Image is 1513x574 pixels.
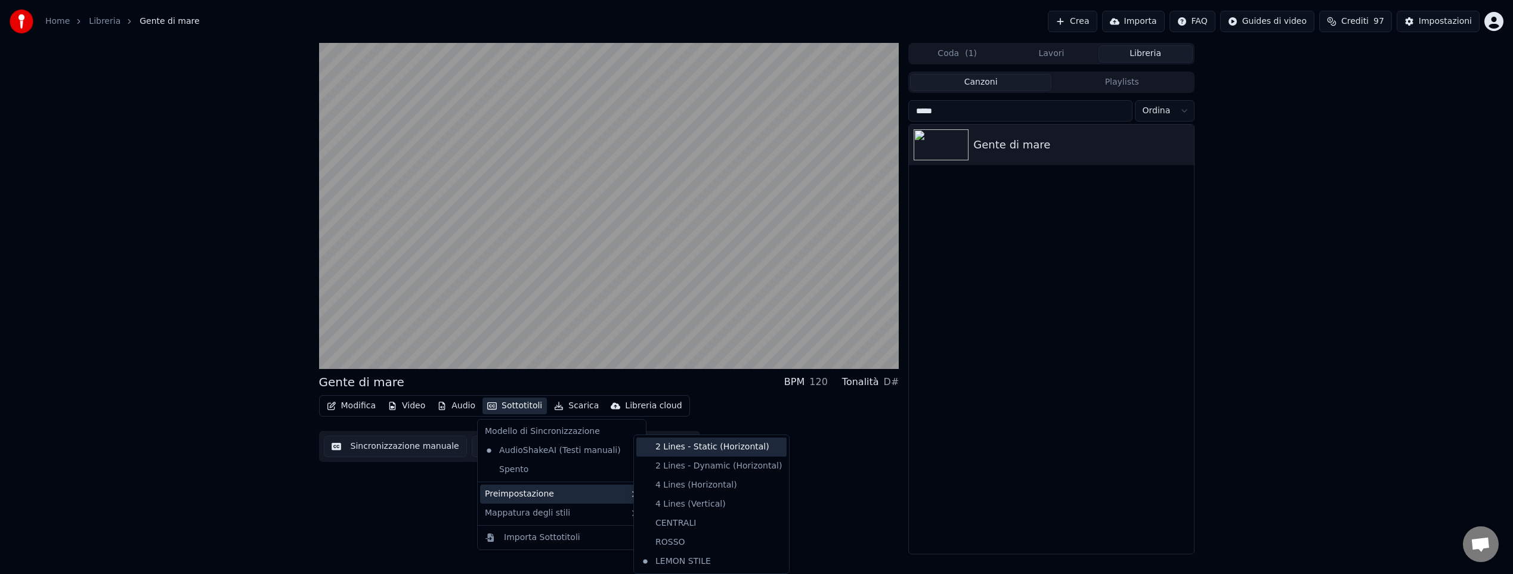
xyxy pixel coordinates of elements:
[1220,11,1314,32] button: Guides di video
[1004,45,1099,63] button: Lavori
[1397,11,1480,32] button: Impostazioni
[636,438,787,457] div: 2 Lines - Static (Horizontal)
[842,375,879,389] div: Tonalità
[480,441,626,460] div: AudioShakeAI (Testi manuali)
[549,398,604,414] button: Scarica
[45,15,70,27] a: Home
[784,375,805,389] div: BPM
[1341,15,1369,27] span: Crediti
[636,533,787,552] div: ROSSO
[636,495,787,514] div: 4 Lines (Vertical)
[1051,74,1193,91] button: Playlists
[504,532,580,544] div: Importa Sottotitoli
[480,460,643,479] div: Spento
[636,457,787,476] div: 2 Lines - Dynamic (Horizontal)
[319,374,404,390] div: Gente di mare
[625,400,682,412] div: Libreria cloud
[973,136,1189,153] div: Gente di mare
[1419,15,1472,27] div: Impostazioni
[965,48,977,60] span: ( 1 )
[324,436,467,457] button: Sincronizzazione manuale
[1048,11,1097,32] button: Crea
[10,10,33,33] img: youka
[1102,11,1165,32] button: Importa
[1099,45,1193,63] button: Libreria
[383,398,430,414] button: Video
[480,422,643,441] div: Modello di Sincronizzazione
[636,514,787,533] div: CENTRALI
[1463,526,1499,562] div: Aprire la chat
[1319,11,1392,32] button: Crediti97
[1373,15,1384,27] span: 97
[1143,105,1171,117] span: Ordina
[45,15,200,27] nav: breadcrumb
[910,45,1004,63] button: Coda
[636,552,787,571] div: LEMON STILE
[89,15,120,27] a: Libreria
[884,375,899,389] div: D#
[482,398,547,414] button: Sottotitoli
[809,375,828,389] div: 120
[472,436,558,457] button: Scarica video
[480,485,643,504] div: Preimpostazione
[1169,11,1215,32] button: FAQ
[140,15,199,27] span: Gente di mare
[480,504,643,523] div: Mappatura degli stili
[910,74,1051,91] button: Canzoni
[432,398,480,414] button: Audio
[322,398,381,414] button: Modifica
[636,476,787,495] div: 4 Lines (Horizontal)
